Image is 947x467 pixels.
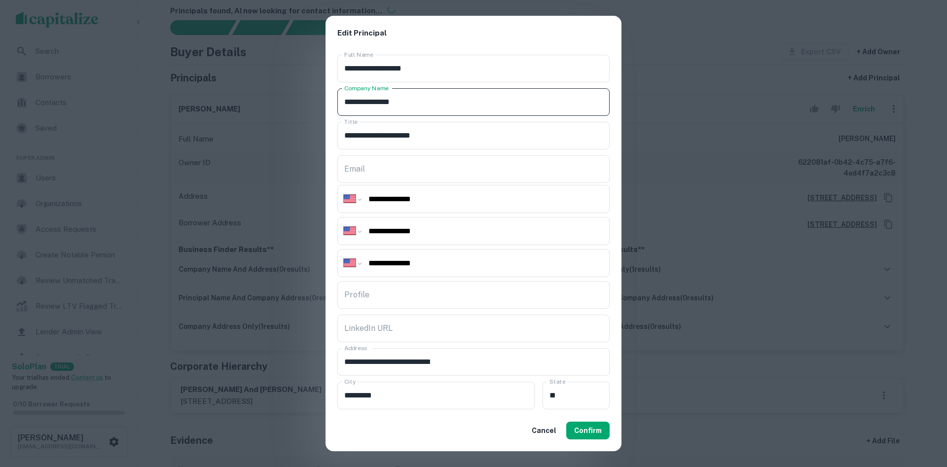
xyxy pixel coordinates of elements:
label: State [549,377,565,386]
button: Confirm [566,422,610,439]
label: Address [344,344,367,352]
label: City [344,377,356,386]
h2: Edit Principal [326,16,621,51]
label: Title [344,117,358,126]
label: Full Name [344,50,373,59]
button: Cancel [528,422,560,439]
iframe: Chat Widget [898,388,947,435]
label: Company Name [344,84,389,92]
